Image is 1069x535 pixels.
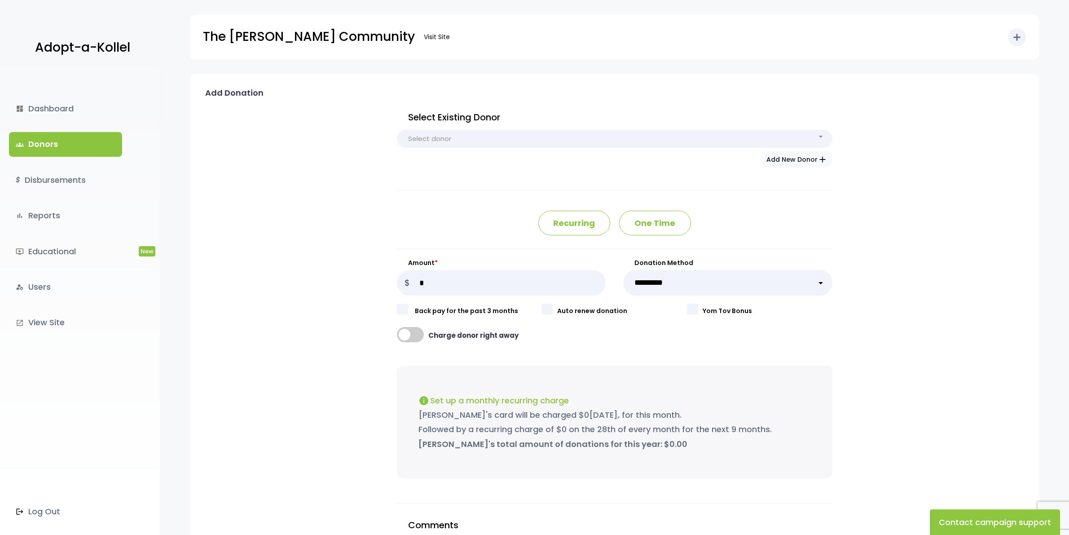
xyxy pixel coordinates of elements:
[16,141,24,149] span: groups
[419,28,454,46] a: Visit Site
[418,395,429,406] i: info
[397,109,832,125] p: Select Existing Donor
[16,248,24,256] i: ondemand_video
[205,86,264,100] p: Add Donation
[16,174,20,187] i: $
[418,408,811,422] p: [PERSON_NAME]'s card will be charged $ [DATE], for this month.
[9,132,122,156] a: groupsDonors
[9,239,122,264] a: ondemand_videoEducationalNew
[31,26,130,70] a: Adopt-a-Kollel
[406,306,542,316] label: Back pay for the past 3 months
[9,203,122,228] a: bar_chartReports
[619,211,691,235] p: One Time
[35,36,130,59] p: Adopt-a-Kollel
[139,246,155,256] span: New
[1008,28,1026,46] button: add
[9,500,122,524] a: Log Out
[203,26,415,48] p: The [PERSON_NAME] Community
[9,97,122,121] a: dashboardDashboard
[418,422,811,437] p: Followed by a recurring charge of $0 on the 28th of every month for the next 9 months.
[623,258,832,268] label: Donation Method
[397,270,417,296] p: $
[16,105,24,113] i: dashboard
[1012,32,1022,43] i: add
[16,212,24,220] i: bar_chart
[818,155,827,164] span: add
[418,437,811,451] p: [PERSON_NAME]'s total amount of donations for this year: $
[428,331,519,341] b: Charge donor right away
[397,258,606,268] label: Amount
[9,310,122,335] a: launchView Site
[584,409,589,420] span: 0
[538,211,610,235] p: Recurring
[703,306,832,316] label: Yom Tov Bonus
[557,306,687,316] label: Auto renew donation
[418,393,811,408] p: Set up a monthly recurring charge
[397,517,832,533] p: Comments
[16,319,24,327] i: launch
[669,438,687,450] span: 0.00
[930,509,1060,535] button: Contact campaign support
[761,151,832,168] button: Add New Donoradd
[9,275,122,299] a: manage_accountsUsers
[16,283,24,291] i: manage_accounts
[9,168,122,192] a: $Disbursements
[408,133,451,145] span: Select donor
